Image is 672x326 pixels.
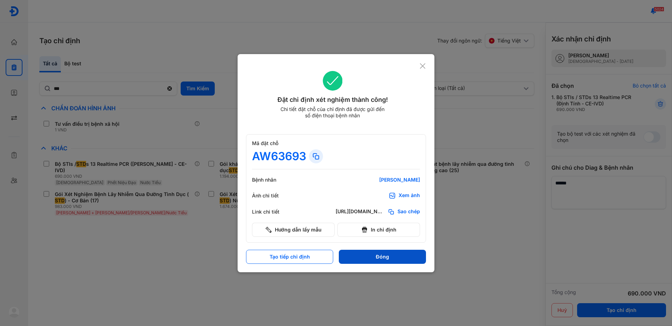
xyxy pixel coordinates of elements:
div: AW63693 [252,149,306,163]
div: Ảnh chi tiết [252,193,294,199]
div: Xem ảnh [399,192,420,199]
button: Hướng dẫn lấy mẫu [252,223,335,237]
span: Sao chép [398,208,420,215]
div: [URL][DOMAIN_NAME] [336,208,385,215]
div: Bệnh nhân [252,177,294,183]
div: Chi tiết đặt chỗ của chỉ định đã được gửi đến số điện thoại bệnh nhân [277,106,388,119]
button: Tạo tiếp chỉ định [246,250,333,264]
button: Đóng [339,250,426,264]
div: Mã đặt chỗ [252,140,420,146]
div: Link chi tiết [252,209,294,215]
button: In chỉ định [337,223,420,237]
div: Đặt chỉ định xét nghiệm thành công! [246,95,419,105]
div: [PERSON_NAME] [336,177,420,183]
